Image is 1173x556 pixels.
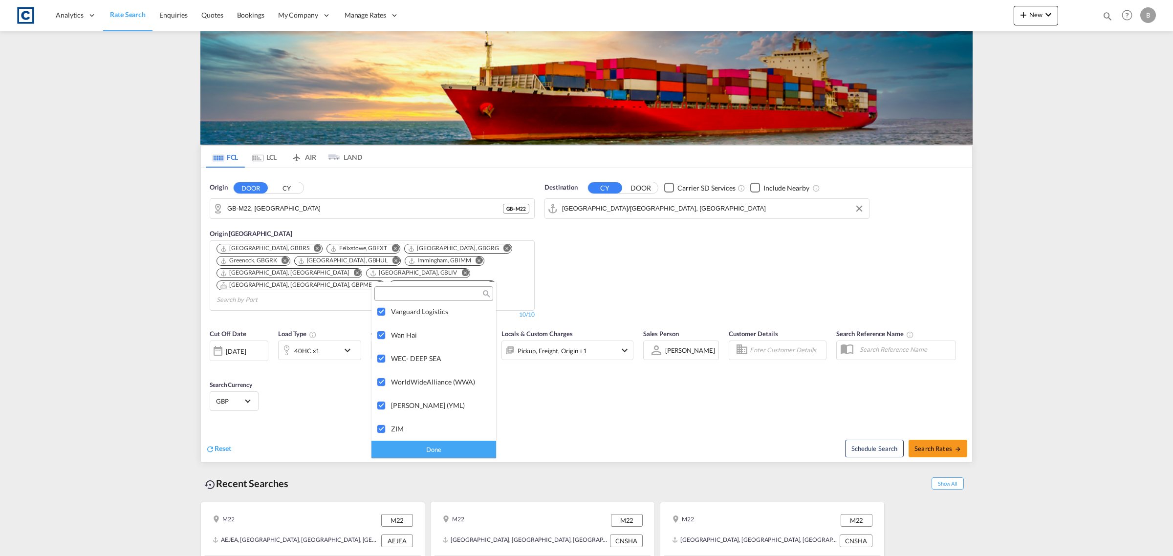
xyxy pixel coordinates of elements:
[371,441,496,458] div: Done
[391,331,488,339] div: Wan Hai
[391,401,488,409] div: Yang Ming (YML)
[391,378,488,386] div: WorldWideAlliance (WWA)
[391,425,488,433] div: ZIM
[482,290,489,298] md-icon: icon-magnify
[391,307,488,316] div: Vanguard Logistics
[391,354,488,363] div: WEC- DEEP SEA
